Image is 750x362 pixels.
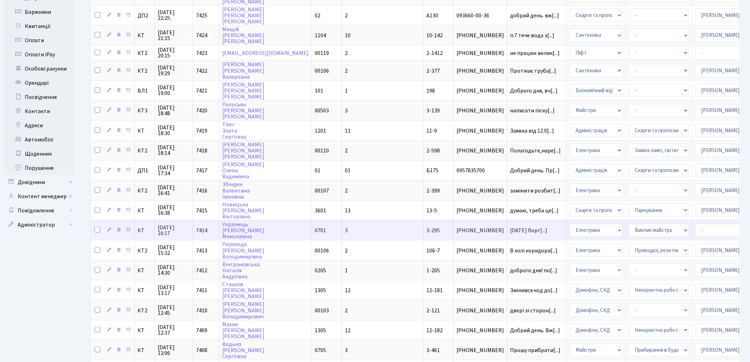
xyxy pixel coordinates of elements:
span: 3 [345,346,348,354]
span: 1305 [315,327,326,334]
a: Новицька[PERSON_NAME]Вікторівна [222,201,264,221]
a: Махно[PERSON_NAME][PERSON_NAME] [222,321,264,340]
span: 2 [345,49,348,57]
span: 00106 [315,247,329,255]
a: Особові рахунки [4,62,74,76]
span: 7412 [196,267,207,274]
span: 2 [345,12,348,20]
span: 7411 [196,286,207,294]
span: [PHONE_NUMBER] [457,288,504,293]
span: Полагодьте,наре[...] [510,147,561,155]
a: [PERSON_NAME]ОленаВадимівна [222,161,264,180]
span: 0957835700 [457,168,504,173]
span: 2 [345,67,348,75]
span: КТ2 [138,68,152,74]
span: 7423 [196,49,207,57]
span: [DATE] 17:34 [158,165,190,176]
span: КТ [138,288,152,293]
span: 11-9 [426,127,437,135]
span: КТ [138,128,152,134]
a: Адреси [4,118,74,133]
span: 2-399 [426,187,440,195]
span: [PHONE_NUMBER] [457,328,504,333]
span: 0705 [315,346,326,354]
a: Контакти [4,104,74,118]
span: [PHONE_NUMBER] [457,208,504,213]
span: 00106 [315,67,329,75]
span: не працює велик[...] [510,49,560,57]
span: [DATE] 12:37 [158,324,190,336]
span: [PHONE_NUMBER] [457,68,504,74]
span: 1305 [315,286,326,294]
span: 0205 [315,267,326,274]
span: 1 [345,87,348,95]
span: [PHONE_NUMBER] [457,128,504,134]
span: КТ2 [138,308,152,313]
span: [PHONE_NUMBER] [457,88,504,94]
span: написати піску[...] [510,107,555,115]
span: 198 [426,87,435,95]
span: КТ2 [138,188,152,194]
span: В холі коридора[...] [510,247,558,255]
span: 2-377 [426,67,440,75]
span: Б175 [426,167,438,174]
span: 3 [345,107,348,115]
span: [PHONE_NUMBER] [457,50,504,56]
span: 7410 [196,307,207,314]
span: А130 [426,12,438,20]
span: Прошу прибрати[...] [510,346,560,354]
a: Погосьян[PERSON_NAME][PERSON_NAME] [222,101,264,121]
span: 7418 [196,147,207,155]
a: Квитанції [4,19,74,33]
a: Сташків[PERSON_NAME][PERSON_NAME] [222,280,264,300]
span: Доброго дня, вч[...] [510,87,558,95]
span: [PHONE_NUMBER] [457,308,504,313]
span: 7424 [196,32,207,39]
span: 00110 [315,147,329,155]
span: 13 [345,207,351,215]
span: [PHONE_NUMBER] [457,268,504,273]
span: 3-295 [426,227,440,234]
span: 093660-00-36 [457,13,504,18]
span: 2 [345,187,348,195]
a: ТкачЗлатаСергіївна [222,121,246,141]
span: КТ [138,268,152,273]
a: Довідники [4,175,74,189]
span: п.7 тече вода з[...] [510,32,554,39]
span: 1201 [315,127,326,135]
span: 00503 [315,107,329,115]
span: [DATE] 18:30 [158,125,190,136]
span: 7414 [196,227,207,234]
a: [PERSON_NAME][PERSON_NAME][PERSON_NAME] [222,6,264,26]
a: [PERSON_NAME][PERSON_NAME][PERSON_NAME] [222,141,264,161]
span: 01 [345,167,351,174]
a: Повідомлення [4,204,74,218]
a: [PERSON_NAME][PERSON_NAME]Валеріївна [222,61,264,81]
a: [PERSON_NAME][PERSON_NAME][PERSON_NAME] [222,81,264,101]
span: КТ [138,208,152,213]
span: Добрий день. Вж[...] [510,327,560,334]
span: 7415 [196,207,207,215]
span: 7419 [196,127,207,135]
span: 7417 [196,167,207,174]
a: Водько[PERSON_NAME]Сергіївна [222,340,264,360]
span: [PHONE_NUMBER] [457,33,504,38]
span: КТ [138,347,152,353]
span: 00119 [315,49,329,57]
span: [DATE] 12:45 [158,305,190,316]
span: [DATE] 13:17 [158,285,190,296]
span: КТ2 [138,248,152,254]
span: [DATE] 21:15 [158,30,190,41]
span: 7421 [196,87,207,95]
span: Протікає труба[...] [510,67,556,75]
a: Українець[PERSON_NAME]Миколаївна [222,221,264,240]
span: [DATE] 20:15 [158,47,190,59]
span: [DATE] 15:32 [158,245,190,256]
span: 1 [345,267,348,274]
span: [DATE] 16:41 [158,185,190,196]
span: [DATE] 16:17 [158,225,190,236]
span: [DATE] 16:38 [158,205,190,216]
span: 00103 [315,307,329,314]
span: [PHONE_NUMBER] [457,108,504,113]
span: 7416 [196,187,207,195]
